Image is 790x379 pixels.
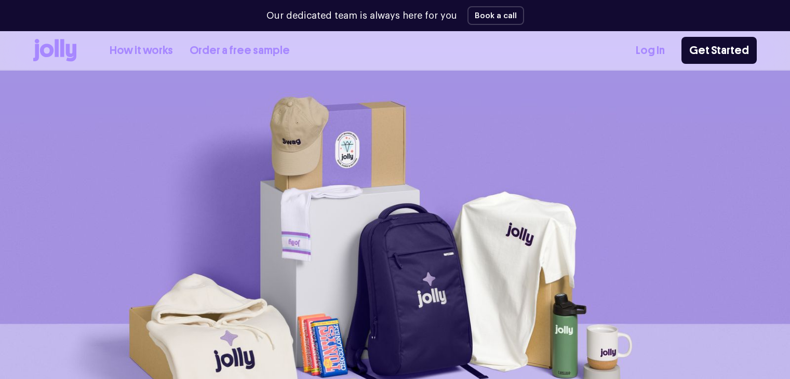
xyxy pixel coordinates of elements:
a: How it works [110,42,173,59]
a: Get Started [681,37,757,64]
button: Book a call [467,6,524,25]
a: Order a free sample [190,42,290,59]
p: Our dedicated team is always here for you [266,9,457,23]
a: Log In [636,42,665,59]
